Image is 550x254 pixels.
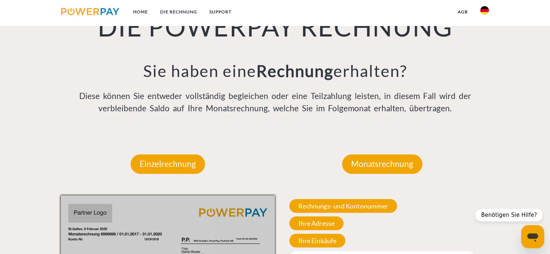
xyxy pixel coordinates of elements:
span: Ihre Einkäufe [289,234,345,247]
p: Diese können Sie entweder vollständig begleichen oder eine Teilzahlung leisten, in diesem Fall wi... [61,90,489,115]
a: SUPPORT [203,5,238,18]
p: Einzelrechnung [131,154,205,174]
span: Rechnungs- und Kontonummer [289,199,397,213]
p: Monatsrechnung [342,154,422,174]
a: DIE RECHNUNG [154,5,203,18]
b: Rechnung [256,61,333,81]
h3: Sie haben eine erhalten? [61,61,489,81]
h1: DIE POWERPAY RECHNUNG [61,10,489,43]
a: agb [452,5,474,18]
iframe: Schaltfläche zum Öffnen des Messaging-Fensters; Konversation läuft [521,225,544,248]
div: Benötigen Sie Hilfe? [475,209,543,221]
img: de [480,6,489,15]
a: Home [127,5,154,18]
span: Ihre Adresse [289,216,344,230]
img: logo-powerpay.svg [61,8,119,15]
